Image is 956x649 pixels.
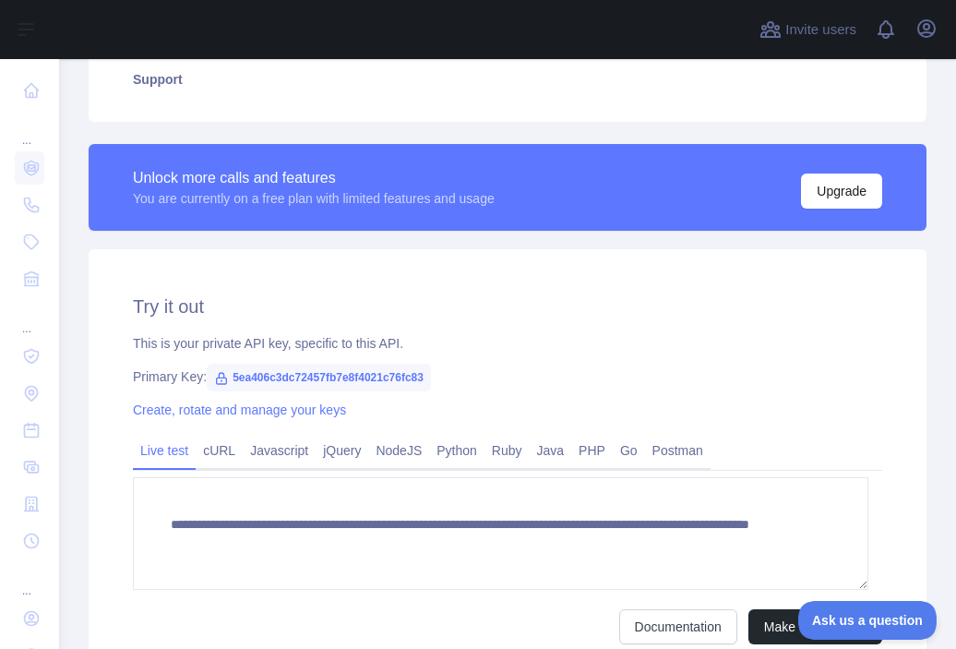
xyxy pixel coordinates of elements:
[756,15,860,44] button: Invite users
[207,364,431,391] span: 5ea406c3dc72457fb7e8f4021c76fc83
[133,167,495,189] div: Unlock more calls and features
[613,436,645,465] a: Go
[196,436,243,465] a: cURL
[645,436,711,465] a: Postman
[571,436,613,465] a: PHP
[484,436,530,465] a: Ruby
[133,294,882,319] h2: Try it out
[15,111,44,148] div: ...
[785,19,856,41] span: Invite users
[748,609,882,644] button: Make test request
[133,367,882,386] div: Primary Key:
[15,561,44,598] div: ...
[429,436,484,465] a: Python
[15,299,44,336] div: ...
[133,403,346,417] a: Create, rotate and manage your keys
[798,601,938,640] iframe: Toggle Customer Support
[133,334,882,353] div: This is your private API key, specific to this API.
[243,436,316,465] a: Javascript
[316,436,368,465] a: jQuery
[111,59,904,100] a: Support
[133,436,196,465] a: Live test
[619,609,737,644] a: Documentation
[801,174,882,209] button: Upgrade
[368,436,429,465] a: NodeJS
[133,189,495,208] div: You are currently on a free plan with limited features and usage
[530,436,572,465] a: Java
